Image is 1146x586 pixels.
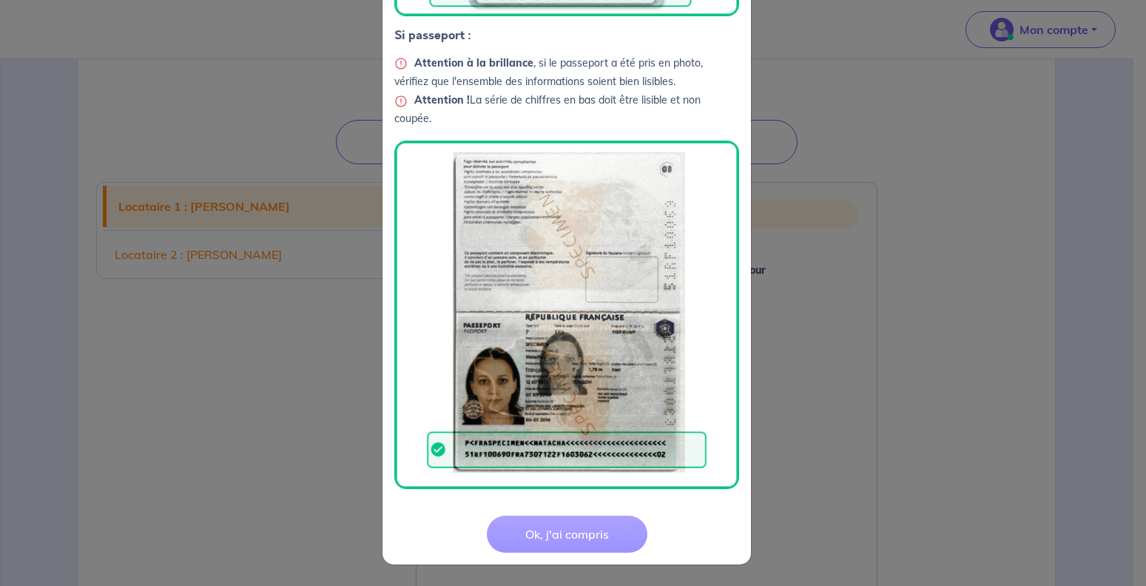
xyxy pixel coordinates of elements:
[394,141,739,489] img: Passeport
[394,95,408,108] img: Warning
[394,57,408,70] img: Warning
[487,516,647,553] button: Ok, j'ai compris
[414,93,470,107] strong: Attention !
[414,56,533,70] strong: Attention à la brillance
[394,54,739,489] p: , si le passeport a été pris en photo, vérifiez que l'ensemble des informations soient bien lisib...
[394,28,739,42] h3: Si passeport :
